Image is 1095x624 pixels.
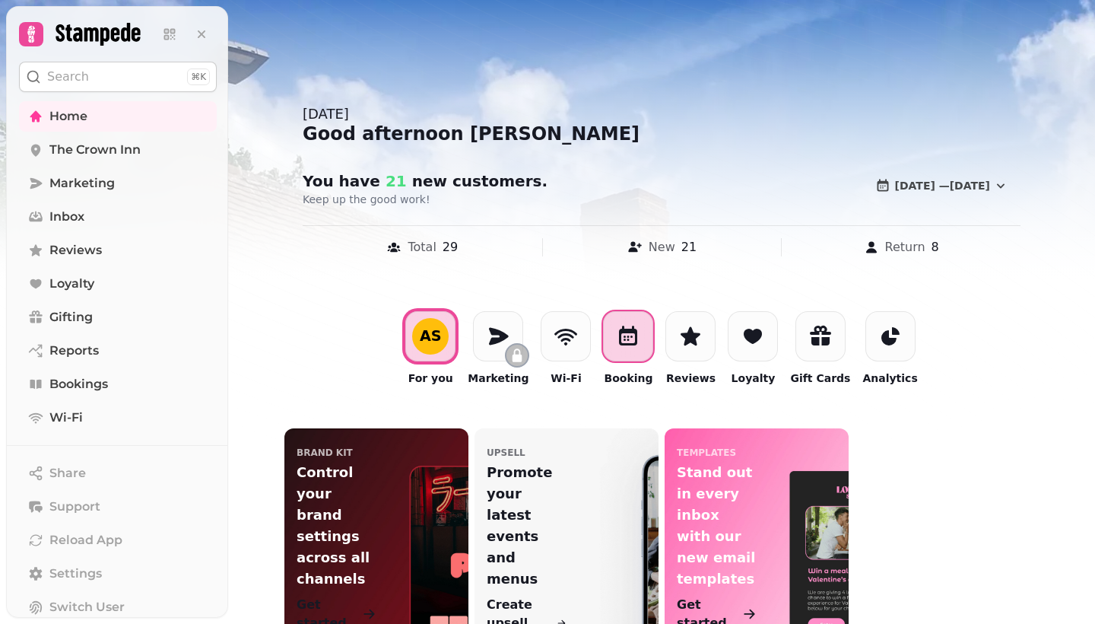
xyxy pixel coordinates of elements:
a: Reviews [19,235,217,266]
span: Support [49,498,100,516]
a: Inbox [19,202,217,232]
span: [DATE] — [DATE] [895,180,990,191]
p: Wi-Fi [551,371,581,386]
span: Inbox [49,208,84,226]
span: Reviews [49,241,102,259]
div: [DATE] [303,103,1020,125]
span: Home [49,107,87,126]
span: Switch User [49,598,125,616]
a: Marketing [19,168,217,199]
p: Search [47,68,89,86]
a: Gifting [19,302,217,333]
p: Keep up the good work! [303,192,692,207]
span: Marketing [49,174,115,193]
a: Loyalty [19,269,217,299]
h2: You have new customer s . [303,170,595,192]
span: Wi-Fi [49,409,83,427]
p: Marketing [468,371,528,386]
a: Settings [19,559,217,589]
a: Reports [19,336,217,366]
p: Brand Kit [297,447,353,459]
p: Promote your latest events and menus [487,462,567,590]
a: The Crown Inn [19,135,217,165]
span: The Crown Inn [49,141,141,159]
a: Wi-Fi [19,403,217,433]
p: templates [677,447,736,459]
button: Share [19,458,217,489]
p: Loyalty [732,371,776,386]
p: upsell [487,447,525,459]
span: 21 [380,172,407,190]
span: Reload App [49,531,122,549]
span: Bookings [49,375,108,393]
span: Reports [49,342,99,360]
button: Switch User [19,592,217,622]
p: Control your brand settings across all channels [297,462,376,590]
button: Search⌘K [19,62,217,92]
div: A S [420,329,442,343]
p: Analytics [862,371,917,386]
p: Reviews [666,371,716,386]
span: Gifting [49,308,93,326]
p: Stand out in every inbox with our new email templates [677,462,757,590]
span: Settings [49,565,102,583]
div: ⌘K [187,68,210,85]
p: Booking [604,371,652,386]
div: Good afternoon [PERSON_NAME] [303,122,1020,146]
a: Home [19,101,217,132]
span: Share [49,464,86,482]
span: Loyalty [49,275,94,293]
p: For you [408,371,453,386]
button: Support [19,492,217,522]
p: Gift Cards [790,371,850,386]
button: Reload App [19,525,217,556]
button: [DATE] —[DATE] [863,170,1020,201]
a: Bookings [19,369,217,400]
